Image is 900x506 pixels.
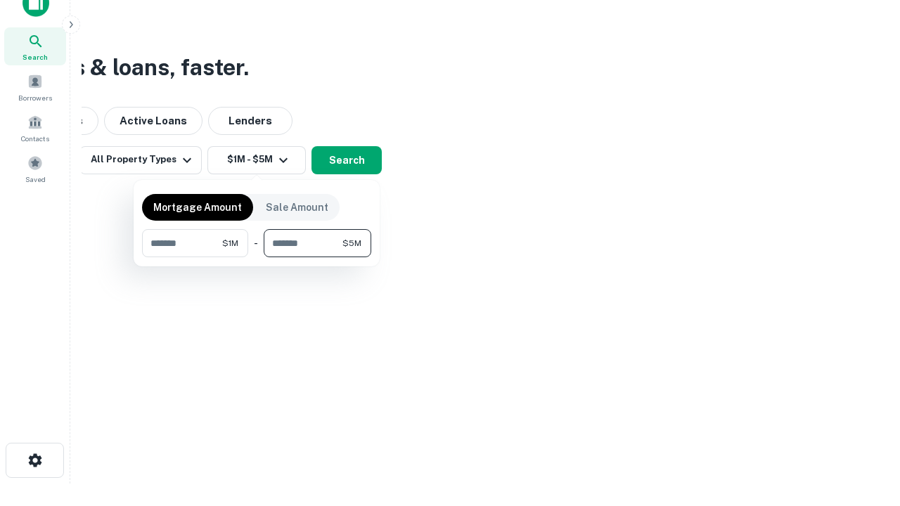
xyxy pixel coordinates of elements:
[222,237,238,249] span: $1M
[830,349,900,416] iframe: Chat Widget
[342,237,361,249] span: $5M
[153,200,242,215] p: Mortgage Amount
[266,200,328,215] p: Sale Amount
[254,229,258,257] div: -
